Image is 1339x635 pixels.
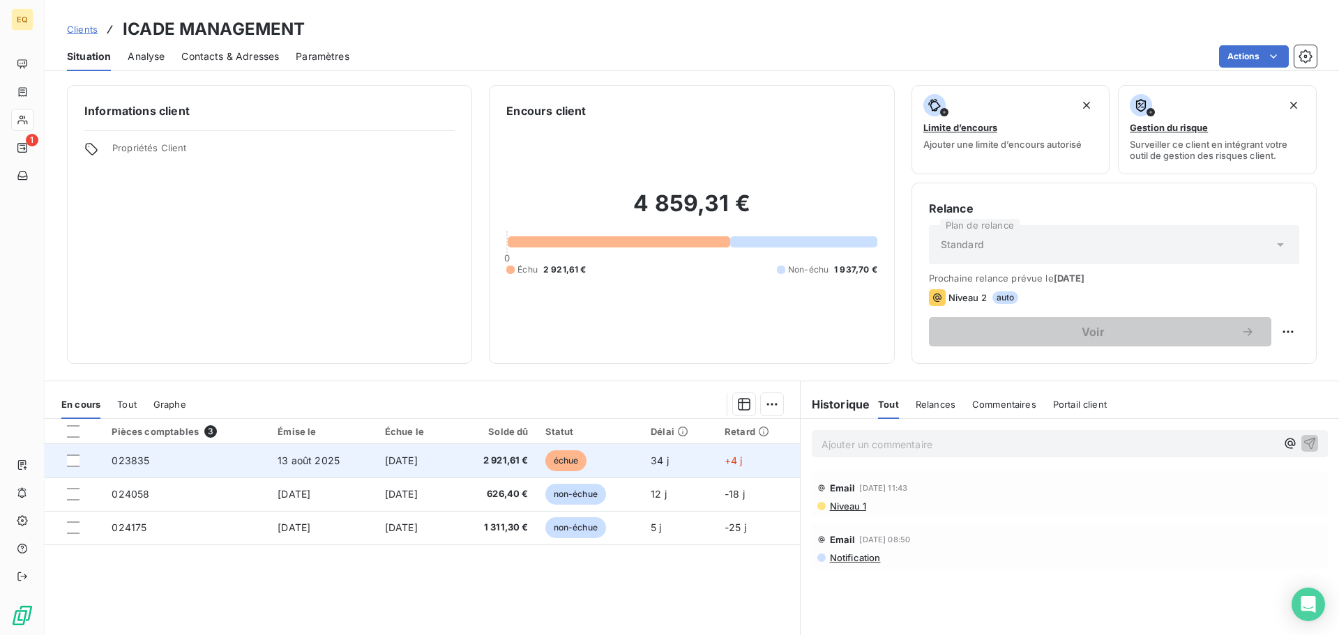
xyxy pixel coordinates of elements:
span: En cours [61,399,100,410]
div: Statut [545,426,635,437]
span: Paramètres [296,49,349,63]
span: Prochaine relance prévue le [929,273,1299,284]
span: 024175 [112,521,146,533]
span: 1 311,30 € [461,521,528,535]
span: non-échue [545,484,606,505]
span: Contacts & Adresses [181,49,279,63]
h6: Relance [929,200,1299,217]
span: Gestion du risque [1130,122,1208,133]
h6: Encours client [506,102,586,119]
span: Tout [878,399,899,410]
span: [DATE] [278,521,310,533]
span: Tout [117,399,137,410]
div: Émise le [278,426,368,437]
span: -25 j [725,521,746,533]
button: Actions [1219,45,1289,68]
span: 5 j [651,521,661,533]
h6: Informations client [84,102,455,119]
span: Notification [829,552,881,563]
span: Clients [67,24,98,35]
span: 12 j [651,488,667,500]
h6: Historique [801,396,870,413]
a: Clients [67,22,98,36]
span: 1 [26,134,38,146]
span: [DATE] [385,454,418,466]
span: 626,40 € [461,487,528,501]
div: EQ [11,8,33,31]
div: Pièces comptables [112,425,261,438]
span: Relances [916,399,955,410]
span: échue [545,450,587,471]
img: Logo LeanPay [11,604,33,627]
span: Voir [946,326,1241,337]
span: Email [830,534,856,545]
span: 2 921,61 € [461,454,528,468]
span: Standard [941,238,984,252]
span: Commentaires [972,399,1036,410]
button: Gestion du risqueSurveiller ce client en intégrant votre outil de gestion des risques client. [1118,85,1317,174]
span: 3 [204,425,217,438]
span: Niveau 2 [948,292,987,303]
span: Non-échu [788,263,829,276]
span: +4 j [725,454,743,466]
span: 0 [504,252,510,263]
span: 2 921,61 € [543,263,587,276]
h2: 4 859,31 € [506,190,877,231]
span: Portail client [1053,399,1107,410]
span: [DATE] 11:43 [859,484,907,492]
span: 34 j [651,454,669,466]
h3: ICADE MANAGEMENT [123,17,305,42]
span: [DATE] [385,488,418,500]
span: [DATE] [385,521,418,533]
span: -18 j [725,488,745,500]
span: Email [830,482,856,494]
span: Niveau 1 [829,500,866,512]
span: auto [992,291,1019,304]
span: 023835 [112,454,149,466]
div: Échue le [385,426,444,437]
span: 1 937,70 € [834,263,877,276]
div: Délai [651,426,708,437]
span: non-échue [545,517,606,538]
span: [DATE] [278,488,310,500]
span: Analyse [128,49,165,63]
span: Échu [517,263,538,276]
span: Graphe [153,399,186,410]
span: Surveiller ce client en intégrant votre outil de gestion des risques client. [1130,139,1305,161]
span: 13 août 2025 [278,454,340,466]
span: Propriétés Client [112,142,455,162]
span: [DATE] [1054,273,1085,284]
span: Situation [67,49,111,63]
span: Ajouter une limite d’encours autorisé [923,139,1082,150]
span: Limite d’encours [923,122,997,133]
div: Open Intercom Messenger [1292,588,1325,621]
button: Limite d’encoursAjouter une limite d’encours autorisé [911,85,1110,174]
button: Voir [929,317,1271,346]
div: Retard [725,426,792,437]
div: Solde dû [461,426,528,437]
span: [DATE] 08:50 [859,535,910,544]
span: 024058 [112,488,149,500]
